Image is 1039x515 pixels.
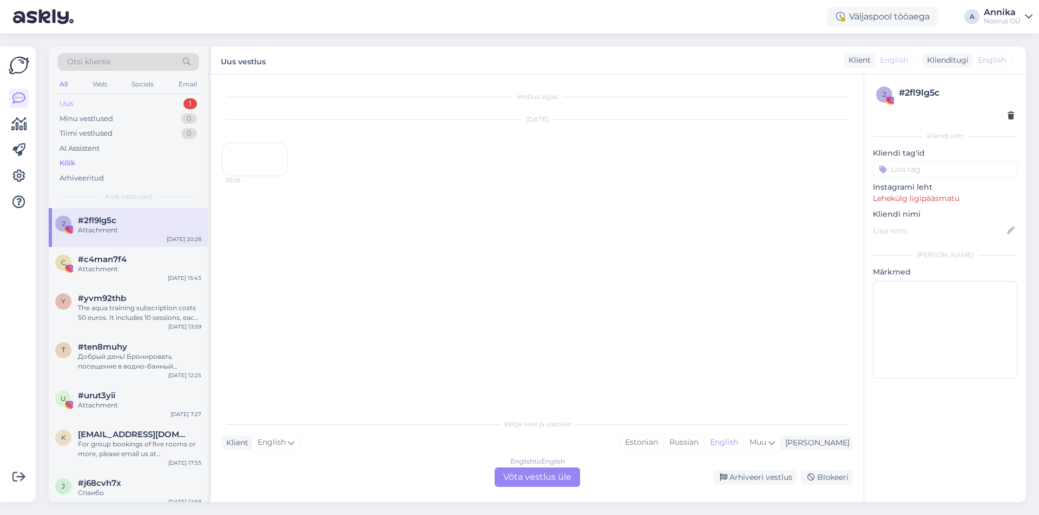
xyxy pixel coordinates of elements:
div: Blokeeri [801,470,853,485]
p: Instagrami leht [873,182,1017,193]
div: Kliendi info [873,131,1017,141]
div: 0 [181,128,197,139]
span: #j68cvh7x [78,478,121,488]
div: Kõik [60,158,75,169]
span: t [62,346,65,354]
div: [DATE] 13:59 [168,323,201,331]
span: j [62,482,65,490]
div: Attachment [78,264,201,274]
div: Klienditugi [923,55,969,66]
span: 20:28 [226,176,266,184]
span: 2 [883,90,886,98]
span: Otsi kliente [67,56,110,68]
div: Klient [844,55,871,66]
div: Russian [663,434,704,451]
span: English [258,437,286,449]
span: English [978,55,1006,66]
span: 2 [62,219,65,228]
span: u [61,394,66,403]
span: c [61,258,66,266]
div: # 2fl9lg5c [899,86,1014,99]
div: [DATE] 12:58 [168,498,201,506]
div: Vestlus algas [222,92,853,102]
div: Estonian [620,434,663,451]
div: [DATE] 7:27 [170,410,201,418]
div: AI Assistent [60,143,100,154]
p: Kliendi nimi [873,209,1017,220]
div: All [57,77,70,91]
span: K [61,433,66,442]
p: Lehekülg ligipääsmatu [873,193,1017,204]
div: Noorus OÜ [984,17,1021,25]
div: Klient [222,437,248,449]
div: Väljaspool tööaega [827,7,938,26]
div: Tiimi vestlused [60,128,113,139]
label: Uus vestlus [221,53,266,68]
input: Lisa tag [873,161,1017,177]
div: [PERSON_NAME] [781,437,850,449]
div: English to English [510,457,565,466]
div: 1 [183,98,197,109]
div: English [704,434,744,451]
span: English [880,55,908,66]
span: Kadriliivat@gmail.com [78,430,190,439]
img: Askly Logo [9,55,29,76]
span: #ten8muhy [78,342,127,352]
div: 0 [181,113,197,124]
span: #urut3yii [78,391,115,400]
div: Arhiveeritud [60,173,104,184]
div: Uus [60,98,73,109]
div: [PERSON_NAME] [873,250,1017,260]
div: [DATE] 20:28 [167,235,201,243]
div: Võta vestlus üle [495,467,580,487]
span: y [61,297,65,305]
div: Web [90,77,109,91]
div: Minu vestlused [60,113,113,124]
div: Добрый день! Бронировать посещение в водно-банный комплекс не нужно. [78,352,201,371]
div: Socials [129,77,156,91]
div: Attachment [78,225,201,235]
span: #yvm92thb [78,293,126,303]
div: Email [176,77,199,91]
div: For group bookings of five rooms or more, please email us at [EMAIL_ADDRESS][DOMAIN_NAME]. Provid... [78,439,201,459]
div: [DATE] [222,115,853,124]
span: Muu [749,437,766,447]
p: Kliendi tag'id [873,148,1017,159]
span: #2fl9lg5c [78,216,116,225]
span: Kõik vestlused [105,192,152,202]
div: Спаибо [78,488,201,498]
div: A [964,9,979,24]
div: The aqua training subscription costs 50 euros. It includes 10 sessions, each 2 hours long, and is... [78,303,201,323]
div: Attachment [78,400,201,410]
div: Valige keel ja vastake [222,419,853,429]
span: #c4man7f4 [78,255,127,264]
div: Annika [984,8,1021,17]
a: AnnikaNoorus OÜ [984,8,1033,25]
div: [DATE] 17:53 [168,459,201,467]
div: [DATE] 12:25 [168,371,201,379]
div: [DATE] 15:43 [168,274,201,282]
div: Arhiveeri vestlus [713,470,797,485]
p: Märkmed [873,266,1017,278]
input: Lisa nimi [873,225,1005,237]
